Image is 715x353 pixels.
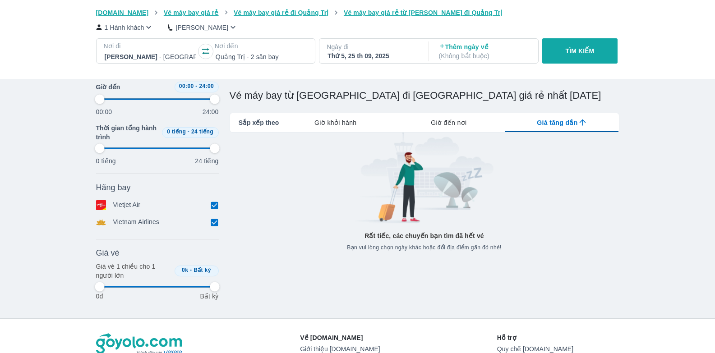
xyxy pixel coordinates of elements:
p: Vietjet Air [113,200,141,210]
p: [PERSON_NAME] [175,23,228,32]
p: Vietnam Airlines [113,217,160,227]
p: 0đ [96,292,103,301]
span: Vé máy bay giá rẻ [164,9,219,16]
p: TÌM KIẾM [566,46,595,55]
span: Hãng bay [96,182,131,193]
span: Bạn vui lòng chọn ngày khác hoặc đổi địa điểm gần đó nhé! [347,244,502,251]
a: Quy chế [DOMAIN_NAME] [497,345,619,353]
p: Về [DOMAIN_NAME] [300,333,380,342]
p: 0 tiếng [96,156,116,165]
span: [DOMAIN_NAME] [96,9,149,16]
span: 00:00 [179,83,194,89]
nav: breadcrumb [96,8,619,17]
span: Vé máy bay giá rẻ từ [PERSON_NAME] đi Quảng Trị [344,9,503,16]
span: Vé máy bay giá rẻ đi Quảng Trị [234,9,328,16]
p: 1 Hành khách [105,23,144,32]
img: banner [347,133,502,224]
div: Thứ 5, 25 th 09, 2025 [328,51,419,60]
span: Bất kỳ [194,267,211,273]
span: - [190,267,192,273]
a: Giới thiệu [DOMAIN_NAME] [300,345,380,353]
span: Thời gian tổng hành trình [96,124,158,142]
span: Giá tăng dần [537,118,577,127]
span: 0k [182,267,188,273]
span: Giá vé [96,248,120,258]
p: 24:00 [203,107,219,116]
p: Hỗ trợ [497,333,619,342]
p: Giá vé 1 chiều cho 1 người lớn [96,262,171,280]
p: 00:00 [96,107,112,116]
p: Bất kỳ [200,292,218,301]
button: TÌM KIẾM [542,38,618,64]
p: Nơi đến [215,41,308,50]
p: Nơi đi [104,41,197,50]
span: 0 tiếng [167,128,186,135]
span: - [195,83,197,89]
span: Giờ đến nơi [431,118,466,127]
button: 1 Hành khách [96,23,154,32]
span: 24:00 [199,83,214,89]
div: lab API tabs example [279,113,618,132]
span: Sắp xếp theo [239,118,279,127]
span: - [188,128,189,135]
span: Giờ đến [96,83,120,92]
p: Ngày đi [327,42,420,51]
p: Thêm ngày về [439,42,530,60]
p: Rất tiếc, các chuyến bạn tìm đã hết vé [364,231,484,240]
button: [PERSON_NAME] [168,23,238,32]
p: 24 tiếng [195,156,218,165]
h1: Vé máy bay từ [GEOGRAPHIC_DATA] đi [GEOGRAPHIC_DATA] giá rẻ nhất [DATE] [230,89,619,102]
p: ( Không bắt buộc ) [439,51,530,60]
span: 24 tiếng [191,128,213,135]
span: Giờ khởi hành [314,118,356,127]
